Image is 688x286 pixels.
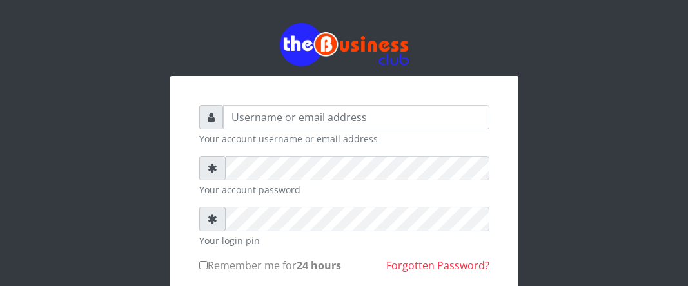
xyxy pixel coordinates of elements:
[386,258,489,272] a: Forgotten Password?
[199,261,208,269] input: Remember me for24 hours
[199,132,489,146] small: Your account username or email address
[199,183,489,196] small: Your account password
[223,105,489,129] input: Username or email address
[199,234,489,247] small: Your login pin
[199,258,341,273] label: Remember me for
[297,258,341,272] b: 24 hours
